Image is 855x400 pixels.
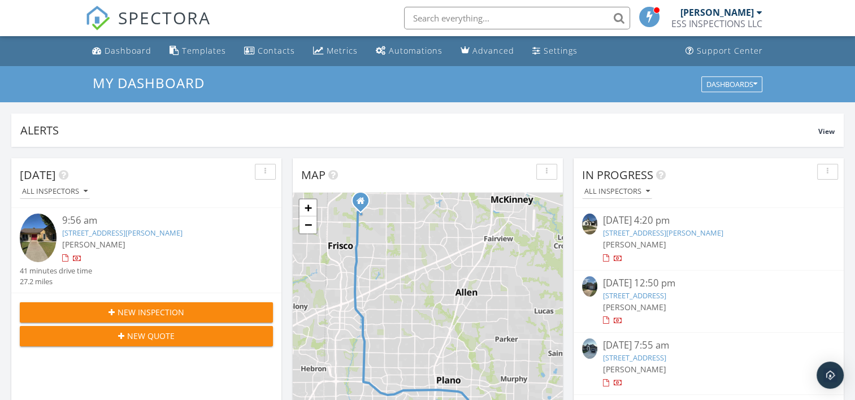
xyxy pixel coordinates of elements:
button: New Quote [20,326,273,346]
div: [DATE] 4:20 pm [603,214,814,228]
button: New Inspection [20,302,273,323]
span: My Dashboard [93,73,205,92]
a: Zoom out [300,216,316,233]
img: 9498702%2Fcover_photos%2FUt7yMKg4EJMF4cG0FDI1%2Fsmall.jpg [582,214,597,234]
div: Metrics [327,45,358,56]
div: 12679 Vandelia St , Frisco TX 75035 [361,201,367,207]
a: [STREET_ADDRESS][PERSON_NAME] [62,228,183,238]
a: Automations (Basic) [371,41,447,62]
div: Templates [182,45,226,56]
a: Contacts [240,41,300,62]
a: Zoom in [300,199,316,216]
span: [PERSON_NAME] [603,302,666,312]
a: Support Center [681,41,767,62]
div: [DATE] 7:55 am [603,338,814,353]
a: SPECTORA [85,15,211,39]
a: [DATE] 4:20 pm [STREET_ADDRESS][PERSON_NAME] [PERSON_NAME] [582,214,835,264]
a: [STREET_ADDRESS] [603,290,666,301]
div: [DATE] 12:50 pm [603,276,814,290]
a: Templates [165,41,231,62]
div: [PERSON_NAME] [680,7,754,18]
a: Dashboard [88,41,156,62]
a: [DATE] 7:55 am [STREET_ADDRESS] [PERSON_NAME] [582,338,835,389]
a: 9:56 am [STREET_ADDRESS][PERSON_NAME] [PERSON_NAME] 41 minutes drive time 27.2 miles [20,214,273,287]
div: Open Intercom Messenger [817,362,844,389]
span: SPECTORA [118,6,211,29]
div: Dashboards [706,80,757,88]
a: [STREET_ADDRESS][PERSON_NAME] [603,228,723,238]
a: Metrics [309,41,362,62]
img: The Best Home Inspection Software - Spectora [85,6,110,31]
a: [DATE] 12:50 pm [STREET_ADDRESS] [PERSON_NAME] [582,276,835,327]
div: Advanced [472,45,514,56]
button: All Inspectors [20,184,90,199]
span: [PERSON_NAME] [603,239,666,250]
div: 41 minutes drive time [20,266,92,276]
div: 9:56 am [62,214,252,228]
button: Dashboards [701,76,762,92]
a: [STREET_ADDRESS] [603,353,666,363]
span: Map [301,167,325,182]
span: [DATE] [20,167,56,182]
img: 9580057%2Fcover_photos%2FVqPUrvyW1avmHZNIOpuU%2Fsmall.jpg [20,214,57,262]
img: 9504482%2Freports%2F1151169d-7f6b-4892-8ad3-bbf2c11c96ec%2Fcover_photos%2FdBViE5KJylR9e2PyNegd%2F... [582,276,597,297]
a: Settings [528,41,582,62]
div: Contacts [258,45,295,56]
div: 27.2 miles [20,276,92,287]
span: [PERSON_NAME] [603,364,666,375]
button: All Inspectors [582,184,652,199]
span: [PERSON_NAME] [62,239,125,250]
div: Alerts [20,123,818,138]
span: New Quote [127,330,175,342]
a: Advanced [456,41,519,62]
img: 9509250%2Fcover_photos%2Fffc3PeqVvIPYjtNBlJPS%2Fsmall.jpg [582,338,597,359]
div: All Inspectors [22,188,88,195]
div: Dashboard [105,45,151,56]
span: In Progress [582,167,653,182]
span: View [818,127,835,136]
div: Support Center [697,45,763,56]
div: Settings [544,45,578,56]
div: All Inspectors [584,188,650,195]
input: Search everything... [404,7,630,29]
div: ESS INSPECTIONS LLC [671,18,762,29]
span: New Inspection [118,306,184,318]
div: Automations [389,45,442,56]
